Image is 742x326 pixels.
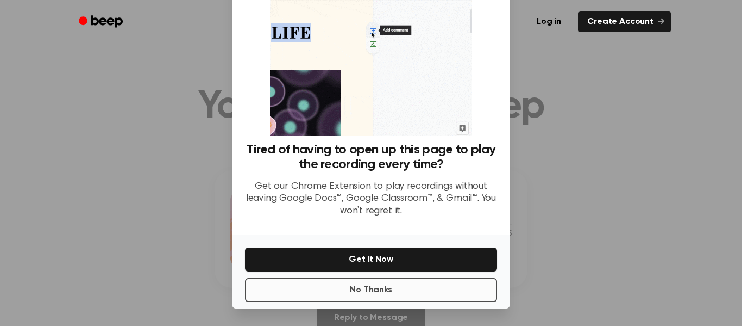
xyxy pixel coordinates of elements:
[71,11,133,33] a: Beep
[245,143,497,172] h3: Tired of having to open up this page to play the recording every time?
[245,248,497,272] button: Get It Now
[245,278,497,302] button: No Thanks
[245,181,497,218] p: Get our Chrome Extension to play recordings without leaving Google Docs™, Google Classroom™, & Gm...
[578,11,671,32] a: Create Account
[526,9,572,34] a: Log in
